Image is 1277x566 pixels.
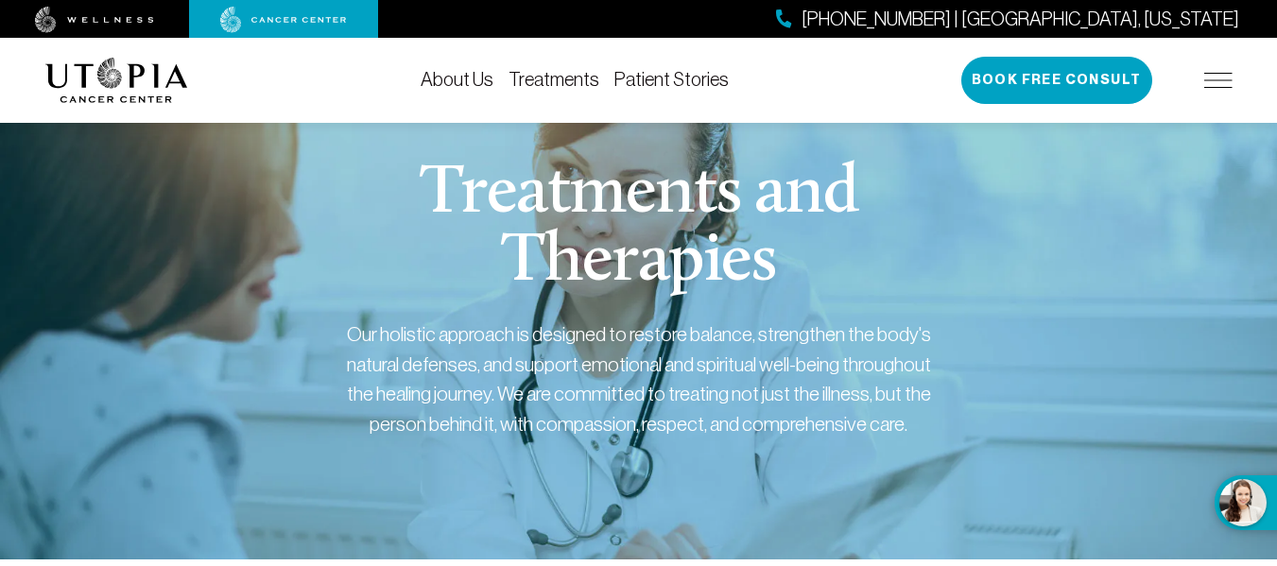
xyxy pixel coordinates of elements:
img: icon-hamburger [1204,73,1233,88]
a: Treatments [509,69,599,90]
span: [PHONE_NUMBER] | [GEOGRAPHIC_DATA], [US_STATE] [802,6,1239,33]
img: cancer center [220,7,347,33]
img: wellness [35,7,154,33]
div: Our holistic approach is designed to restore balance, strengthen the body's natural defenses, and... [346,319,932,438]
h1: Treatments and Therapies [277,161,1000,297]
img: logo [45,58,188,103]
a: Patient Stories [614,69,729,90]
button: Book Free Consult [961,57,1152,104]
a: [PHONE_NUMBER] | [GEOGRAPHIC_DATA], [US_STATE] [776,6,1239,33]
a: About Us [421,69,493,90]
